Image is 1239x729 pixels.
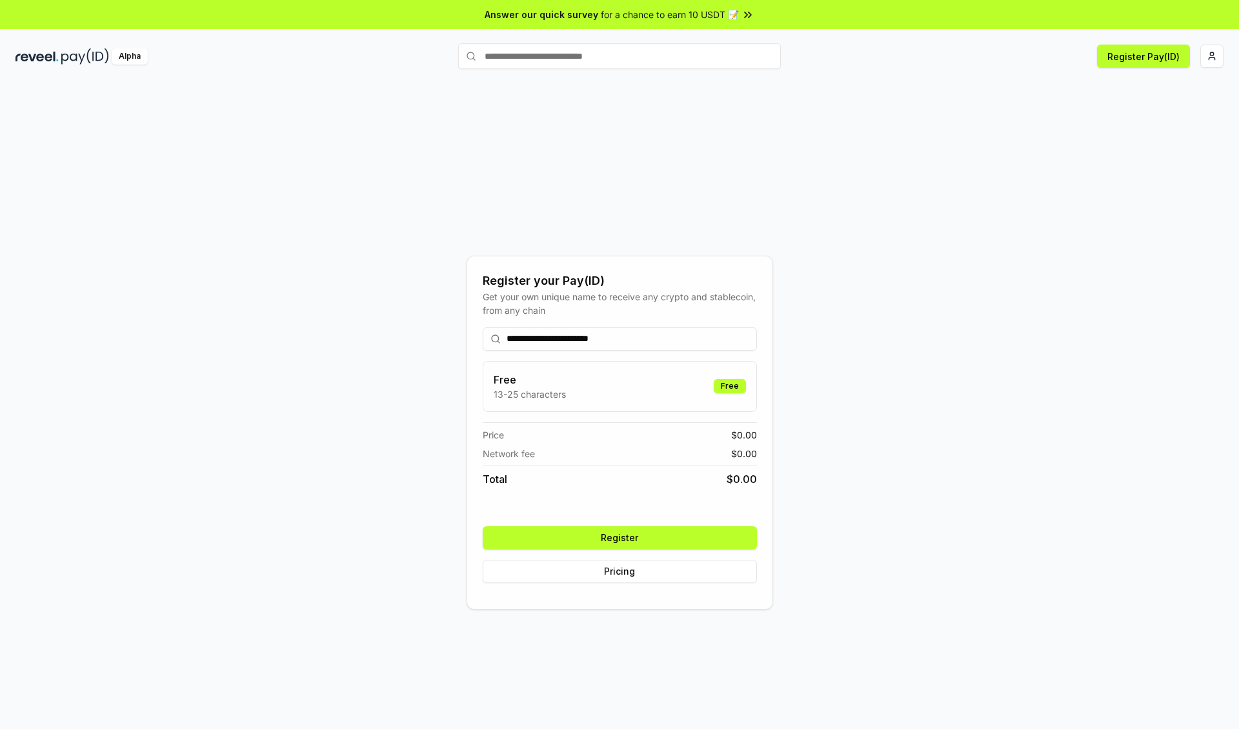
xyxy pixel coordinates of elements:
[112,48,148,65] div: Alpha
[483,471,507,487] span: Total
[601,8,739,21] span: for a chance to earn 10 USDT 📝
[483,272,757,290] div: Register your Pay(ID)
[61,48,109,65] img: pay_id
[731,428,757,442] span: $ 0.00
[494,387,566,401] p: 13-25 characters
[483,447,535,460] span: Network fee
[714,379,746,393] div: Free
[485,8,598,21] span: Answer our quick survey
[494,372,566,387] h3: Free
[483,560,757,583] button: Pricing
[15,48,59,65] img: reveel_dark
[1097,45,1190,68] button: Register Pay(ID)
[483,526,757,549] button: Register
[483,428,504,442] span: Price
[727,471,757,487] span: $ 0.00
[731,447,757,460] span: $ 0.00
[483,290,757,317] div: Get your own unique name to receive any crypto and stablecoin, from any chain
